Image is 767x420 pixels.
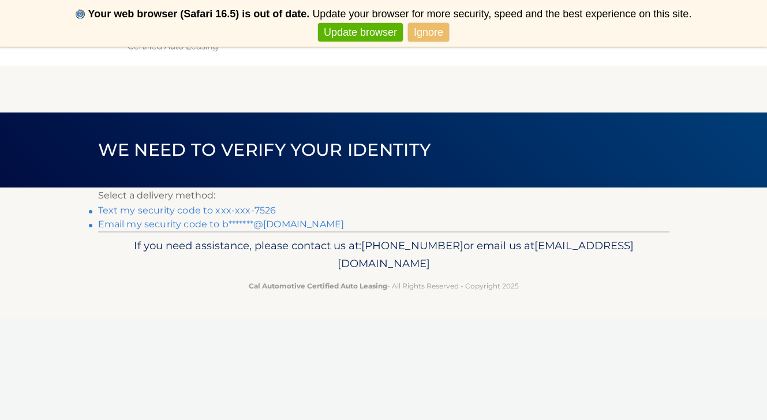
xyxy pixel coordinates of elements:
[318,23,403,42] a: Update browser
[106,280,662,292] p: - All Rights Reserved - Copyright 2025
[88,8,310,20] b: Your web browser (Safari 16.5) is out of date.
[312,8,691,20] span: Update your browser for more security, speed and the best experience on this site.
[98,219,345,230] a: Email my security code to b*******@[DOMAIN_NAME]
[98,187,669,204] p: Select a delivery method:
[106,237,662,273] p: If you need assistance, please contact us at: or email us at
[361,239,463,252] span: [PHONE_NUMBER]
[98,139,431,160] span: We need to verify your identity
[408,23,449,42] a: Ignore
[249,282,387,290] strong: Cal Automotive Certified Auto Leasing
[98,205,276,216] a: Text my security code to xxx-xxx-7526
